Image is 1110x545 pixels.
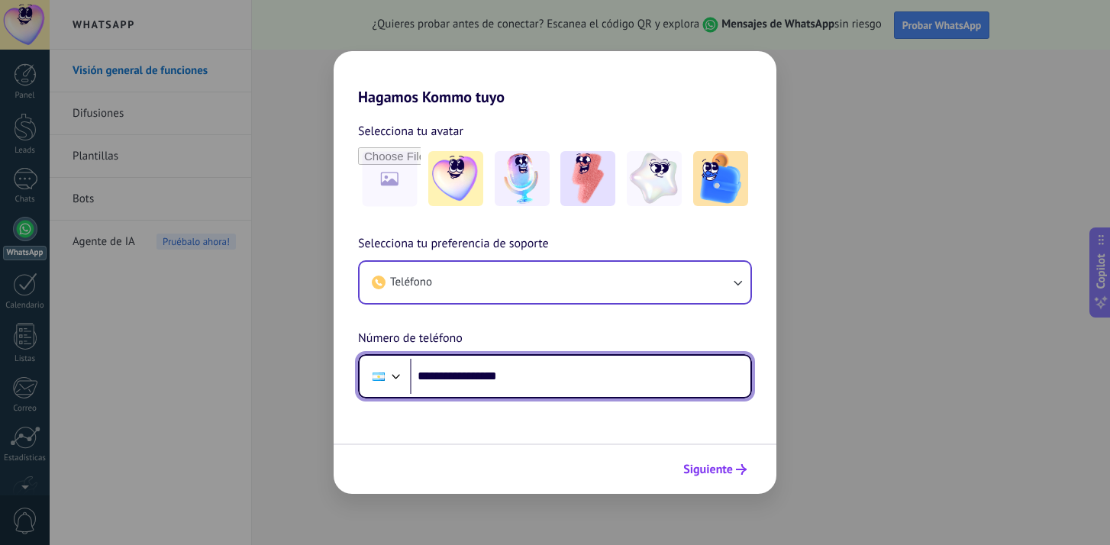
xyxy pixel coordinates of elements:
img: -1.jpeg [428,151,483,206]
span: Selecciona tu avatar [358,121,463,141]
div: Argentina: + 54 [364,360,393,392]
span: Selecciona tu preferencia de soporte [358,234,549,254]
img: -5.jpeg [693,151,748,206]
img: -3.jpeg [560,151,615,206]
button: Teléfono [360,262,750,303]
span: Siguiente [683,464,733,475]
img: -2.jpeg [495,151,550,206]
img: -4.jpeg [627,151,682,206]
span: Número de teléfono [358,329,463,349]
button: Siguiente [676,456,753,482]
span: Teléfono [390,275,432,290]
h2: Hagamos Kommo tuyo [334,51,776,106]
